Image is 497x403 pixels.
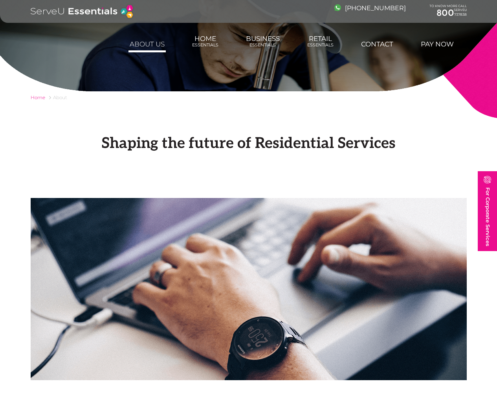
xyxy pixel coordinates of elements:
[429,8,467,18] a: 800737838
[31,94,45,100] a: Home
[53,94,67,100] span: About
[307,43,334,48] span: Essentials
[334,4,341,11] img: image
[334,4,406,12] a: [PHONE_NUMBER]
[128,36,166,52] a: About us
[31,135,467,153] h1: Shaping the future of Residential Services
[429,4,467,18] div: TO KNOW MORE CALL SERVEU
[420,36,455,52] a: Pay Now
[245,31,281,52] a: BusinessEssentials
[246,43,280,48] span: Essentials
[436,7,454,18] span: 800
[192,43,218,48] span: Essentials
[31,198,467,380] img: About
[478,171,497,251] a: For Corporate Services
[360,36,394,52] a: Contact
[191,31,220,52] a: HomeEssentials
[31,4,134,19] img: logo
[484,176,491,183] img: image
[306,31,335,52] a: RetailEssentials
